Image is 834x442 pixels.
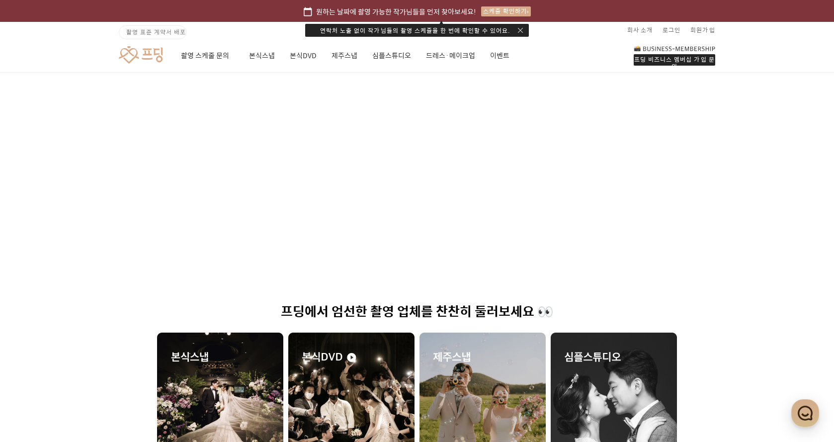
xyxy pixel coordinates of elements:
[490,39,509,73] a: 이벤트
[305,24,529,37] div: 연락처 노출 없이 작가님들의 촬영 스케줄을 한 번에 확인할 수 있어요.
[372,39,411,73] a: 심플스튜디오
[634,54,715,66] div: 프딩 비즈니스 멤버십 가입 문의
[627,22,653,38] a: 회사 소개
[181,39,234,73] a: 촬영 스케줄 문의
[426,39,475,73] a: 드레스·메이크업
[249,39,275,73] a: 본식스냅
[316,6,476,17] span: 원하는 날짜에 촬영 가능한 작가님들을 먼저 찾아보세요!
[332,39,357,73] a: 제주스냅
[290,39,317,73] a: 본식DVD
[690,22,715,38] a: 회원가입
[119,25,186,39] a: 촬영 표준 계약서 배포
[126,27,186,36] span: 촬영 표준 계약서 배포
[663,22,680,38] a: 로그인
[634,45,715,66] a: 프딩 비즈니스 멤버십 가입 문의
[481,6,531,16] div: 스케줄 확인하기
[157,304,677,320] h1: 프딩에서 엄선한 촬영 업체를 찬찬히 둘러보세요 👀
